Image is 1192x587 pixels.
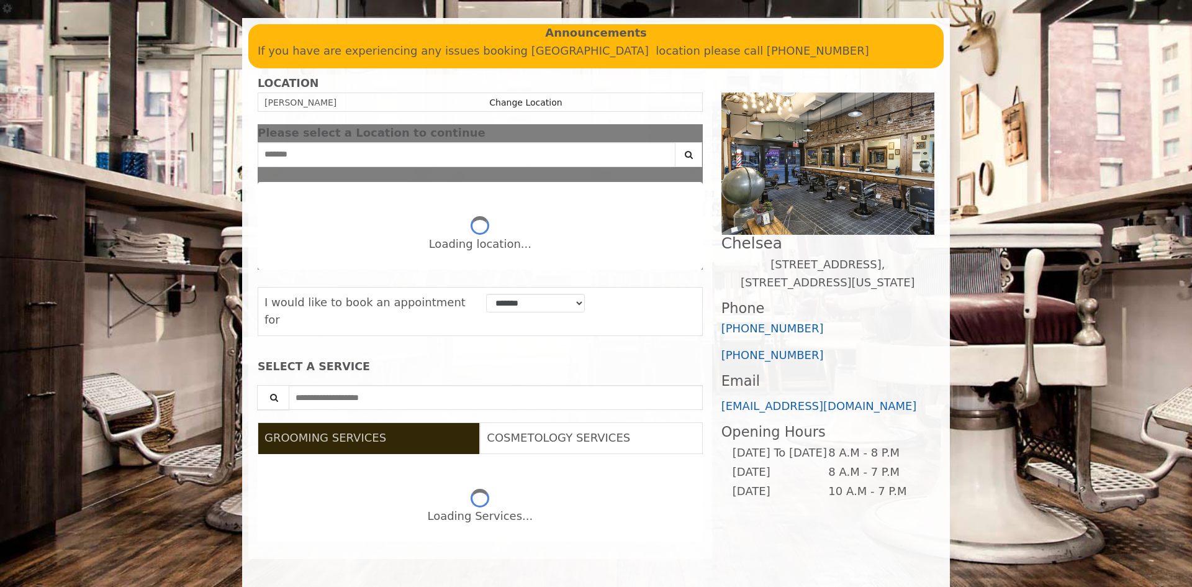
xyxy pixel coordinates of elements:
div: Loading Services... [427,507,533,526]
div: SELECT A SERVICE [258,361,703,373]
p: If you have are experiencing any issues booking [GEOGRAPHIC_DATA] location please call [PHONE_NUM... [258,42,934,60]
button: Service Search [257,385,289,410]
a: Change Location [489,98,562,107]
td: 10 A.M - 7 P.M [828,482,924,501]
a: [PHONE_NUMBER] [721,348,824,362]
td: [DATE] To [DATE] [732,444,828,463]
h2: Chelsea [721,235,934,252]
td: 8 A.M - 7 P.M [828,463,924,482]
i: Search button [682,150,696,159]
span: I would like to book an appointment for [264,296,466,327]
a: [EMAIL_ADDRESS][DOMAIN_NAME] [721,399,917,412]
span: [PERSON_NAME] [264,98,336,107]
button: close dialog [684,129,703,137]
a: [PHONE_NUMBER] [721,322,824,335]
h3: Opening Hours [721,424,934,440]
h3: Email [721,373,934,389]
p: [STREET_ADDRESS],[STREET_ADDRESS][US_STATE] [721,256,934,292]
div: Grooming services [258,454,703,542]
span: COSMETOLOGY SERVICES [487,431,630,444]
b: Announcements [545,24,647,42]
td: [DATE] [732,482,828,501]
div: Center Select [258,142,703,173]
span: GROOMING SERVICES [264,431,386,444]
h3: Phone [721,301,934,316]
td: [DATE] [732,463,828,482]
span: Please select a Location to continue [258,126,485,139]
div: Loading location... [429,235,531,253]
input: Search Center [258,142,675,167]
b: LOCATION [258,77,318,89]
td: 8 A.M - 8 P.M [828,444,924,463]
